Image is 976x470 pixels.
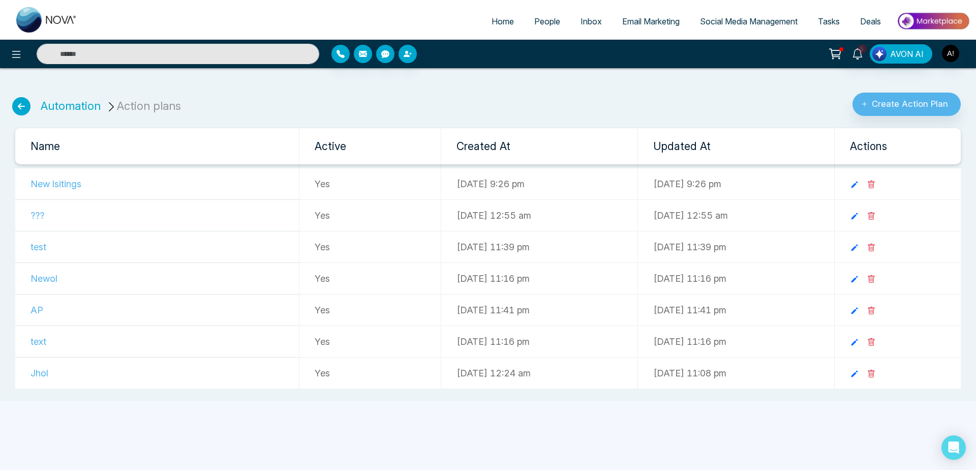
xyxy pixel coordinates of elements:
[524,12,570,31] a: People
[534,16,560,26] span: People
[637,168,834,200] td: [DATE] 9:26 pm
[15,168,299,200] td: New lsitings
[441,200,637,231] td: [DATE] 12:55 am
[299,326,441,358] td: Yes
[844,84,970,116] a: Create Action Plan
[700,16,798,26] span: Social Media Management
[808,12,850,31] a: Tasks
[15,295,299,326] td: AP
[441,168,637,200] td: [DATE] 9:26 pm
[870,44,932,64] button: AVON AI
[858,44,867,53] span: 5
[941,435,966,460] div: Open Intercom Messenger
[15,128,299,165] th: Name
[581,16,602,26] span: Inbox
[481,12,524,31] a: Home
[299,168,441,200] td: Yes
[15,263,299,295] td: Newol
[637,326,834,358] td: [DATE] 11:16 pm
[441,231,637,263] td: [DATE] 11:39 pm
[299,200,441,231] td: Yes
[890,48,924,60] span: AVON AI
[690,12,808,31] a: Social Media Management
[15,358,299,389] td: Jhol
[106,98,185,114] li: Action plans
[299,231,441,263] td: Yes
[15,200,299,231] td: ???
[637,295,834,326] td: [DATE] 11:41 pm
[612,12,690,31] a: Email Marketing
[860,16,881,26] span: Deals
[637,200,834,231] td: [DATE] 12:55 am
[872,47,887,61] img: Lead Flow
[637,128,834,165] th: Updated At
[850,12,891,31] a: Deals
[622,16,680,26] span: Email Marketing
[299,295,441,326] td: Yes
[845,44,870,62] a: 5
[441,128,637,165] th: Created At
[637,263,834,295] td: [DATE] 11:16 pm
[299,128,441,165] th: Active
[852,93,961,116] button: Create Action Plan
[570,12,612,31] a: Inbox
[441,326,637,358] td: [DATE] 11:16 pm
[637,358,834,389] td: [DATE] 11:08 pm
[441,358,637,389] td: [DATE] 12:24 am
[441,295,637,326] td: [DATE] 11:41 pm
[492,16,514,26] span: Home
[441,263,637,295] td: [DATE] 11:16 pm
[299,263,441,295] td: Yes
[818,16,840,26] span: Tasks
[15,326,299,358] td: text
[16,7,77,33] img: Nova CRM Logo
[637,231,834,263] td: [DATE] 11:39 pm
[15,231,299,263] td: test
[942,45,959,62] img: User Avatar
[896,10,970,33] img: Market-place.gif
[299,358,441,389] td: Yes
[41,99,101,112] a: Automation
[834,128,961,165] th: Actions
